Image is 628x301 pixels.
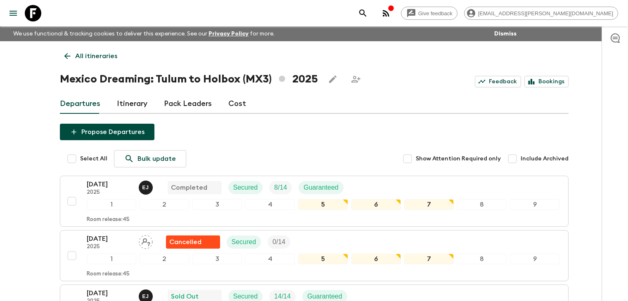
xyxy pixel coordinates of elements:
[401,7,457,20] a: Give feedback
[510,199,559,210] div: 9
[139,183,154,190] span: Erhard Jr Vande Wyngaert de la Torre
[524,76,569,87] a: Bookings
[414,10,457,16] span: Give feedback
[298,199,348,210] div: 5
[268,235,290,249] div: Trip Fill
[228,181,263,194] div: Secured
[60,124,154,140] button: Propose Departures
[171,183,207,193] p: Completed
[348,71,364,87] span: Share this itinerary
[60,176,569,227] button: [DATE]2025Erhard Jr Vande Wyngaert de la TorreCompletedSecuredTrip FillGuaranteed123456789Room re...
[475,76,521,87] a: Feedback
[227,235,261,249] div: Secured
[192,254,242,264] div: 3
[87,199,136,210] div: 1
[192,199,242,210] div: 3
[139,238,153,244] span: Assign pack leader
[351,254,401,264] div: 6
[233,183,258,193] p: Secured
[80,155,107,163] span: Select All
[87,179,132,189] p: [DATE]
[269,181,292,194] div: Trip Fill
[274,183,287,193] p: 8 / 14
[228,94,246,114] a: Cost
[114,150,186,167] a: Bulk update
[139,292,154,299] span: Erhard Jr Vande Wyngaert de la Torre
[164,94,212,114] a: Pack Leaders
[521,155,569,163] span: Include Archived
[137,154,176,164] p: Bulk update
[87,216,130,223] p: Room release: 45
[303,183,339,193] p: Guaranteed
[245,254,295,264] div: 4
[298,254,348,264] div: 5
[510,254,559,264] div: 9
[325,71,341,87] button: Edit this itinerary
[60,48,122,64] a: All itineraries
[166,235,220,249] div: Flash Pack cancellation
[60,71,318,87] h1: Mexico Dreaming: Tulum to Holbox (MX3) 2025
[87,234,132,244] p: [DATE]
[232,237,256,247] p: Secured
[355,5,371,21] button: search adventures
[416,155,501,163] span: Show Attention Required only
[60,230,569,281] button: [DATE]2025Assign pack leaderFlash Pack cancellationSecuredTrip Fill123456789Room release:45
[140,199,189,210] div: 2
[87,254,136,264] div: 1
[404,199,454,210] div: 7
[457,199,507,210] div: 8
[404,254,454,264] div: 7
[245,199,295,210] div: 4
[351,199,401,210] div: 6
[5,5,21,21] button: menu
[140,254,189,264] div: 2
[464,7,618,20] div: [EMAIL_ADDRESS][PERSON_NAME][DOMAIN_NAME]
[87,244,132,250] p: 2025
[273,237,285,247] p: 0 / 14
[457,254,507,264] div: 8
[492,28,519,40] button: Dismiss
[87,288,132,298] p: [DATE]
[87,271,130,277] p: Room release: 45
[87,189,132,196] p: 2025
[117,94,147,114] a: Itinerary
[142,293,149,300] p: E J
[474,10,618,16] span: [EMAIL_ADDRESS][PERSON_NAME][DOMAIN_NAME]
[10,26,278,41] p: We use functional & tracking cookies to deliver this experience. See our for more.
[209,31,249,37] a: Privacy Policy
[60,94,100,114] a: Departures
[75,51,117,61] p: All itineraries
[169,237,201,247] p: Cancelled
